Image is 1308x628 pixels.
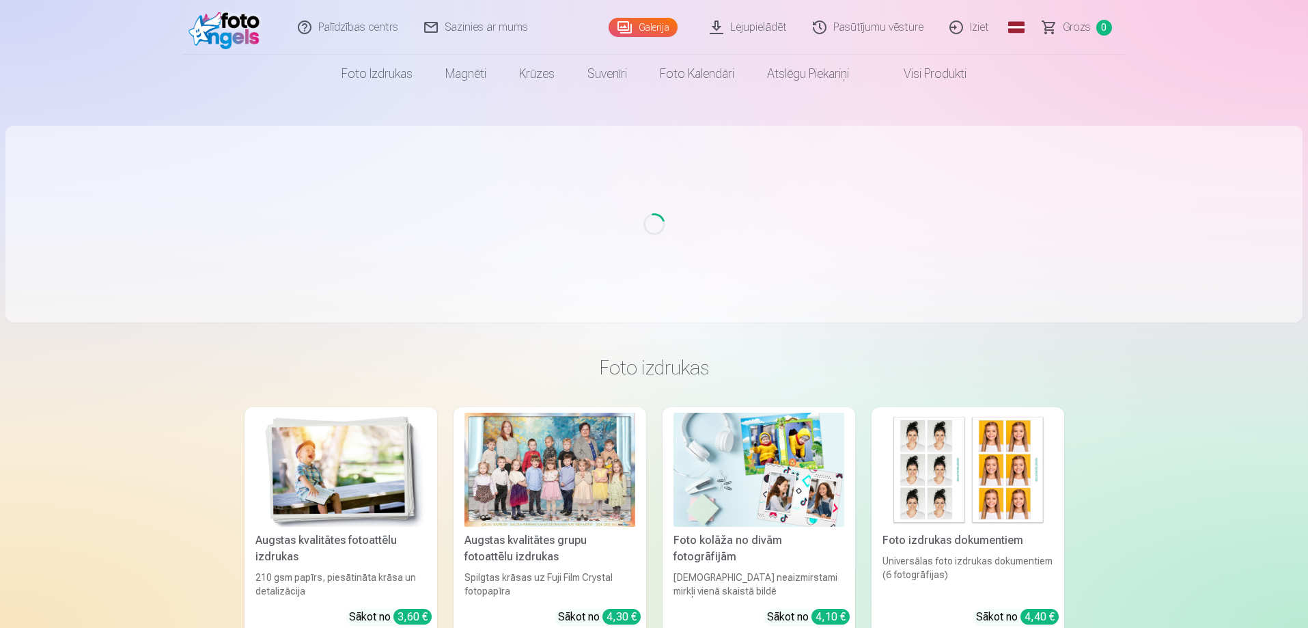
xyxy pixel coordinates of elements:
a: Magnēti [429,55,503,93]
div: Sākot no [558,609,641,625]
div: Sākot no [349,609,432,625]
img: Foto kolāža no divām fotogrāfijām [673,413,844,527]
div: Augstas kvalitātes fotoattēlu izdrukas [250,532,432,565]
div: Foto izdrukas dokumentiem [877,532,1059,549]
img: Foto izdrukas dokumentiem [882,413,1053,527]
div: Spilgtas krāsas uz Fuji Film Crystal fotopapīra [459,571,641,598]
a: Foto izdrukas [325,55,429,93]
div: 3,60 € [393,609,432,625]
div: Augstas kvalitātes grupu fotoattēlu izdrukas [459,532,641,565]
a: Galerija [609,18,678,37]
a: Krūzes [503,55,571,93]
div: 210 gsm papīrs, piesātināta krāsa un detalizācija [250,571,432,598]
div: 4,10 € [811,609,850,625]
div: Sākot no [767,609,850,625]
div: Sākot no [976,609,1059,625]
div: [DEMOGRAPHIC_DATA] neaizmirstami mirkļi vienā skaistā bildē [668,571,850,598]
div: 4,30 € [602,609,641,625]
div: 4,40 € [1020,609,1059,625]
span: 0 [1096,20,1112,36]
h3: Foto izdrukas [255,355,1053,380]
span: Grozs [1063,19,1091,36]
img: /fa1 [189,5,267,49]
div: Foto kolāža no divām fotogrāfijām [668,532,850,565]
a: Atslēgu piekariņi [751,55,865,93]
img: Augstas kvalitātes fotoattēlu izdrukas [255,413,426,527]
a: Suvenīri [571,55,643,93]
a: Visi produkti [865,55,983,93]
a: Foto kalendāri [643,55,751,93]
div: Universālas foto izdrukas dokumentiem (6 fotogrāfijas) [877,554,1059,598]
